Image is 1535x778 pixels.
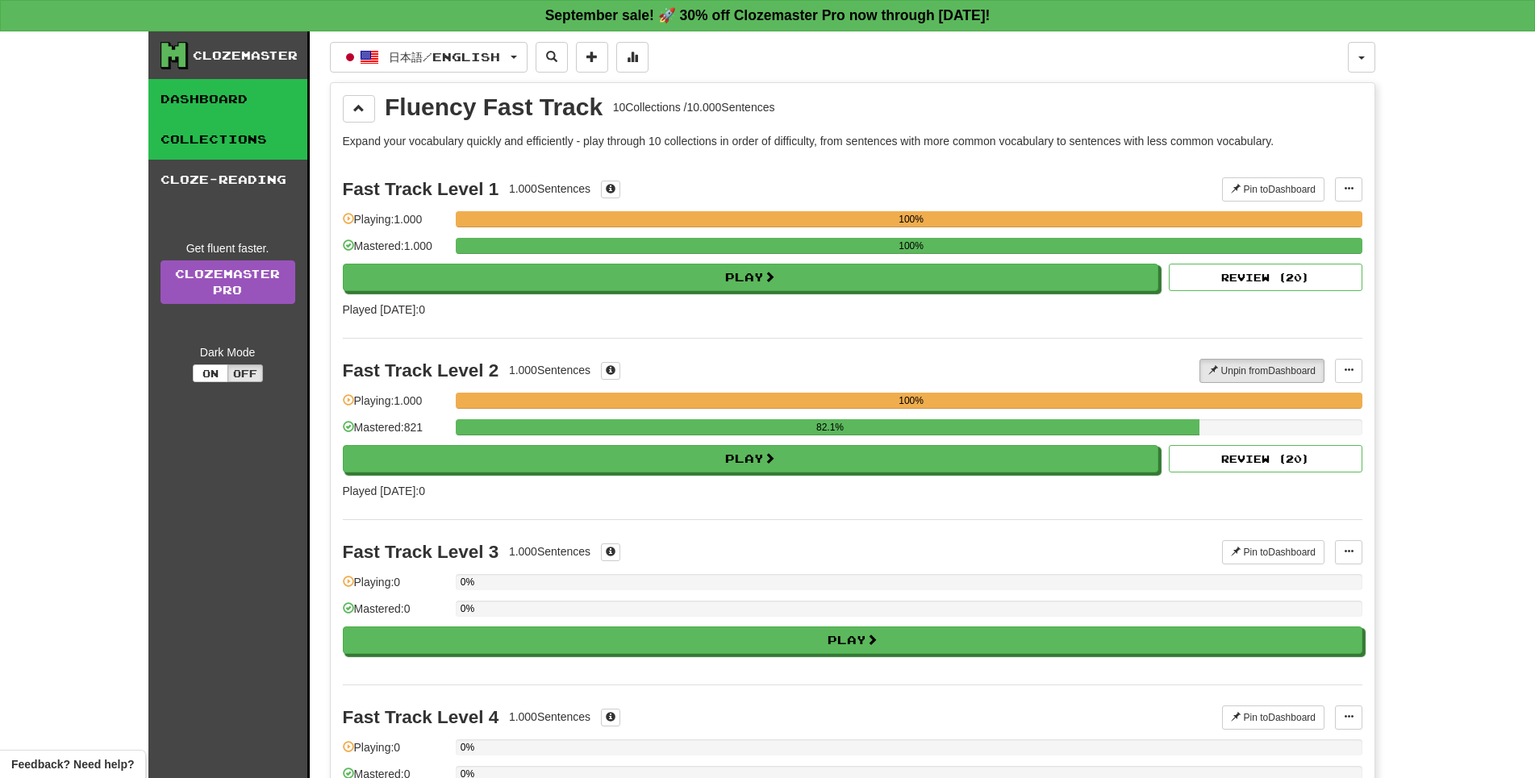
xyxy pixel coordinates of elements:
[343,485,425,497] span: Played [DATE]: 0
[343,707,499,727] div: Fast Track Level 4
[148,79,307,119] a: Dashboard
[616,42,649,73] button: More stats
[461,211,1362,227] div: 100%
[193,48,298,64] div: Clozemaster
[148,119,307,160] a: Collections
[461,238,1362,254] div: 100%
[545,7,991,23] strong: September sale! 🚀 30% off Clozemaster Pro now through [DATE]!
[343,211,448,238] div: Playing: 1.000
[11,756,134,772] span: Open feedback widget
[613,99,775,115] div: 10 Collections / 10.000 Sentences
[1222,705,1324,730] button: Pin toDashboard
[343,574,448,601] div: Playing: 0
[343,238,448,264] div: Mastered: 1.000
[148,160,307,200] a: Cloze-Reading
[1222,540,1324,564] button: Pin toDashboard
[509,362,590,378] div: 1.000 Sentences
[343,264,1159,291] button: Play
[343,626,1362,654] button: Play
[161,344,295,360] div: Dark Mode
[343,542,499,562] div: Fast Track Level 3
[509,709,590,725] div: 1.000 Sentences
[343,445,1159,472] button: Play
[161,240,295,256] div: Get fluent faster.
[343,179,499,199] div: Fast Track Level 1
[461,419,1200,435] div: 82.1%
[343,133,1362,149] p: Expand your vocabulary quickly and efficiently - play through 10 collections in order of difficul...
[509,181,590,197] div: 1.000 Sentences
[343,739,448,766] div: Playing: 0
[161,260,295,304] a: ClozemasterPro
[343,601,448,627] div: Mastered: 0
[1222,177,1324,202] button: Pin toDashboard
[461,393,1362,409] div: 100%
[193,364,228,382] button: On
[509,543,590,560] div: 1.000 Sentences
[536,42,568,73] button: Search sentences
[343,303,425,316] span: Played [DATE]: 0
[227,364,263,382] button: Off
[389,50,500,64] span: 日本語 / English
[330,42,528,73] button: 日本語/English
[343,360,499,381] div: Fast Track Level 2
[576,42,608,73] button: Add sentence to collection
[1169,445,1362,472] button: Review (20)
[343,419,448,446] div: Mastered: 821
[1169,264,1362,291] button: Review (20)
[385,95,603,119] div: Fluency Fast Track
[1199,359,1324,383] button: Unpin fromDashboard
[343,393,448,419] div: Playing: 1.000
